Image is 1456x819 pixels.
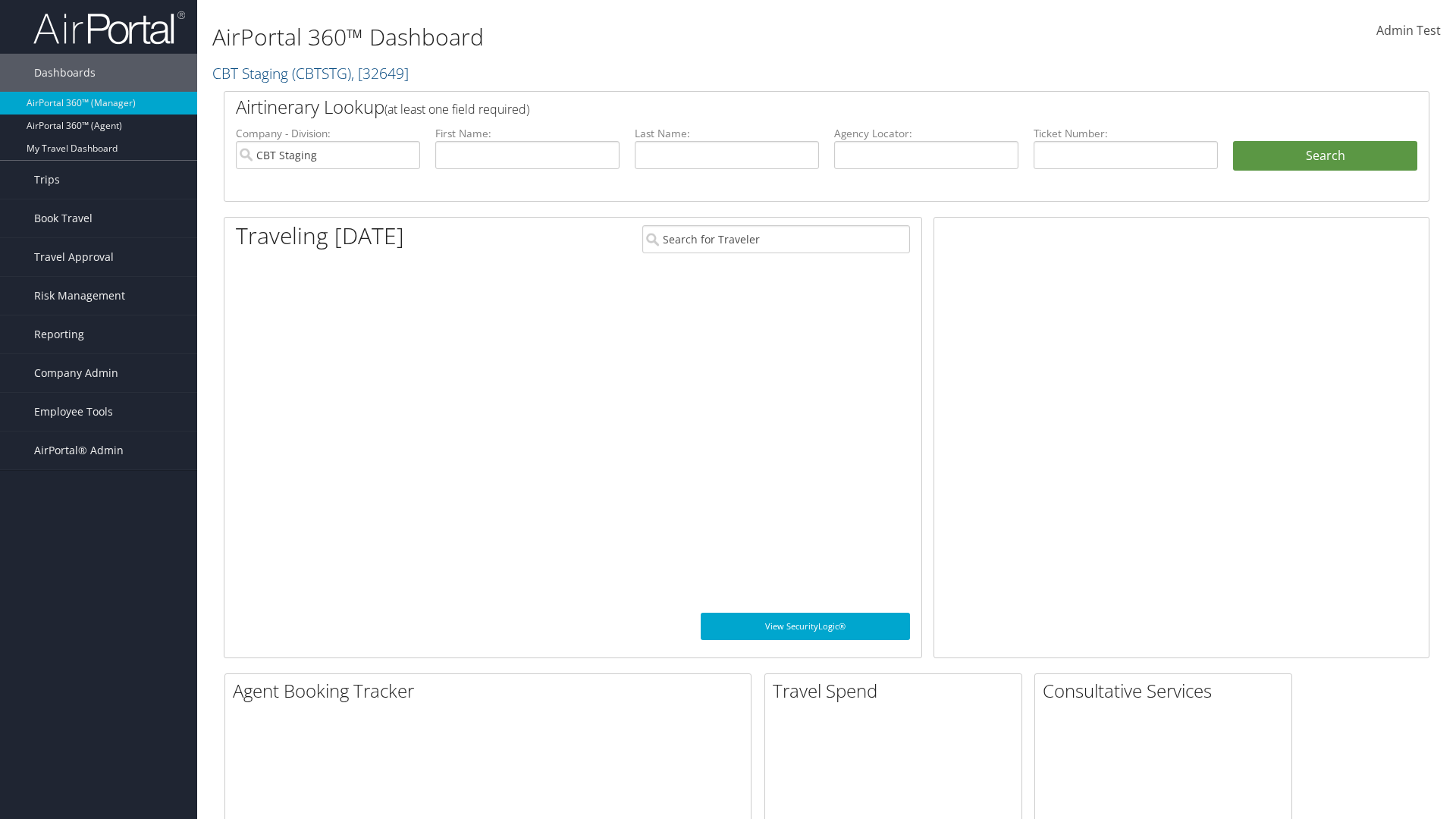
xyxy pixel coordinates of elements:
span: , [ 32649 ] [351,63,409,83]
span: ( CBTSTG ) [292,63,351,83]
span: AirPortal® Admin [34,431,124,469]
input: Search for Traveler [642,225,910,253]
span: Travel Approval [34,238,114,276]
span: Risk Management [34,277,125,315]
a: CBT Staging [212,63,409,83]
label: Ticket Number: [1034,126,1218,141]
label: Last Name: [635,126,819,141]
h2: Consultative Services [1043,678,1291,704]
h2: Airtinerary Lookup [236,94,1317,120]
h2: Travel Spend [773,678,1021,704]
span: Trips [34,161,60,199]
h1: Traveling [DATE] [236,220,404,252]
button: Search [1233,141,1417,171]
span: (at least one field required) [384,101,529,118]
span: Admin Test [1376,22,1441,39]
a: Admin Test [1376,8,1441,55]
span: Dashboards [34,54,96,92]
img: airportal-logo.png [33,10,185,45]
h1: AirPortal 360™ Dashboard [212,21,1031,53]
label: Agency Locator: [834,126,1018,141]
label: Company - Division: [236,126,420,141]
span: Reporting [34,315,84,353]
span: Company Admin [34,354,118,392]
h2: Agent Booking Tracker [233,678,751,704]
span: Book Travel [34,199,93,237]
label: First Name: [435,126,620,141]
a: View SecurityLogic® [701,613,910,640]
span: Employee Tools [34,393,113,431]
